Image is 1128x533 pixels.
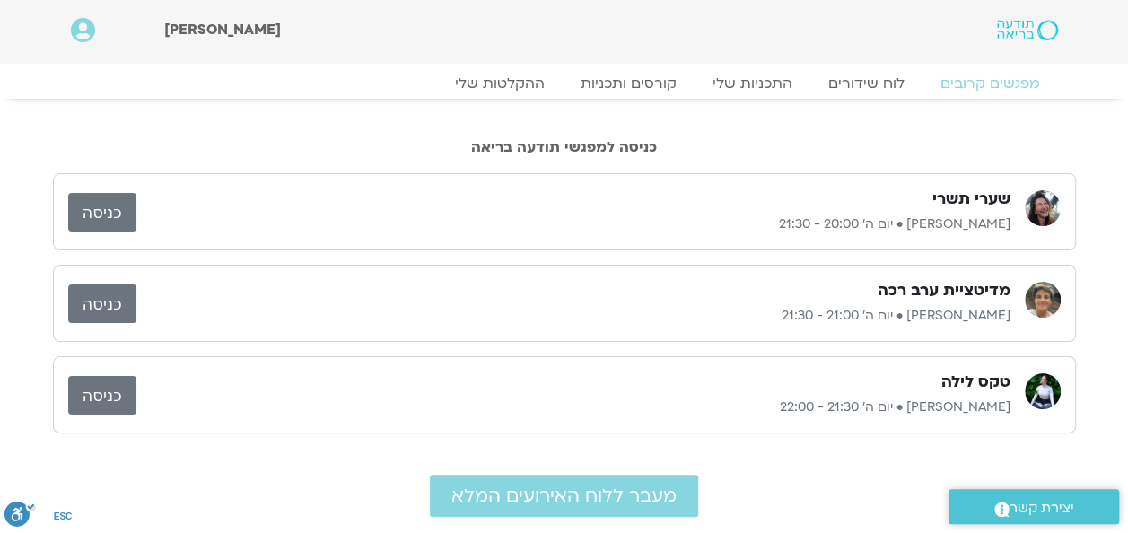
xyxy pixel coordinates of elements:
[68,376,136,415] a: כניסה
[68,193,136,232] a: כניסה
[1025,373,1061,409] img: ענת דוד
[53,139,1076,155] h2: כניסה למפגשי תודעה בריאה
[941,371,1010,393] h3: טקס לילה
[810,74,923,92] a: לוח שידורים
[695,74,810,92] a: התכניות שלי
[68,284,136,323] a: כניסה
[932,188,1010,210] h3: שערי תשרי
[1025,190,1061,226] img: מירה רגב
[878,280,1010,301] h3: מדיטציית ערב רכה
[136,397,1010,418] p: [PERSON_NAME] • יום ה׳ 21:30 - 22:00
[430,475,698,517] a: מעבר ללוח האירועים המלא
[164,20,281,39] span: [PERSON_NAME]
[1025,282,1061,318] img: נעם גרייף
[71,74,1058,92] nav: Menu
[136,305,1010,327] p: [PERSON_NAME] • יום ה׳ 21:00 - 21:30
[437,74,563,92] a: ההקלטות שלי
[923,74,1058,92] a: מפגשים קרובים
[451,485,677,506] span: מעבר ללוח האירועים המלא
[136,214,1010,235] p: [PERSON_NAME] • יום ה׳ 20:00 - 21:30
[949,489,1119,524] a: יצירת קשר
[563,74,695,92] a: קורסים ותכניות
[1010,496,1074,520] span: יצירת קשר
